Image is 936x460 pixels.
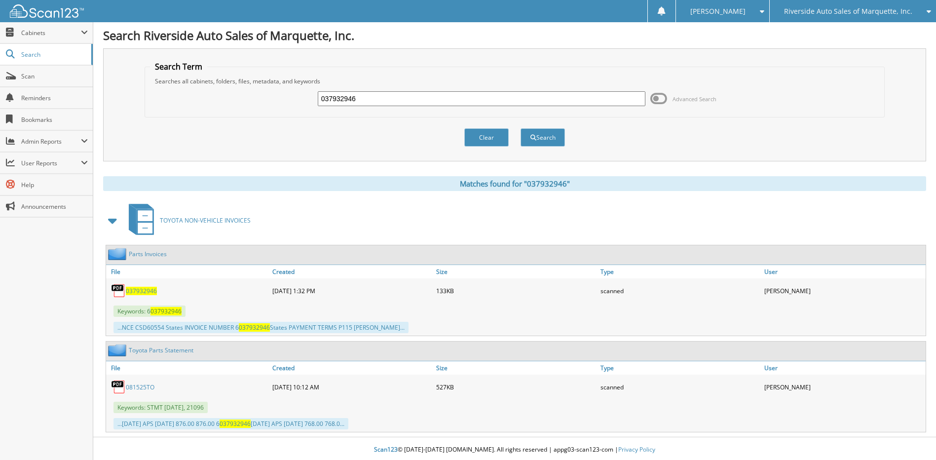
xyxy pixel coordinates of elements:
[598,377,762,397] div: scanned
[784,8,912,14] span: Riverside Auto Sales of Marquette, Inc.
[434,377,598,397] div: 527KB
[21,50,86,59] span: Search
[220,420,251,428] span: 037932946
[21,115,88,124] span: Bookmarks
[10,4,84,18] img: scan123-logo-white.svg
[521,128,565,147] button: Search
[129,250,167,258] a: Parts Invoices
[106,265,270,278] a: File
[690,8,746,14] span: [PERSON_NAME]
[762,377,926,397] div: [PERSON_NAME]
[270,265,434,278] a: Created
[270,361,434,375] a: Created
[434,281,598,301] div: 133KB
[673,95,716,103] span: Advanced Search
[21,29,81,37] span: Cabinets
[21,94,88,102] span: Reminders
[103,27,926,43] h1: Search Riverside Auto Sales of Marquette, Inc.
[887,413,936,460] iframe: Chat Widget
[129,346,193,354] a: Toyota Parts Statement
[598,265,762,278] a: Type
[762,265,926,278] a: User
[150,61,207,72] legend: Search Term
[618,445,655,454] a: Privacy Policy
[150,307,182,315] span: 037932946
[108,344,129,356] img: folder2.png
[150,77,879,85] div: Searches all cabinets, folders, files, metadata, and keywords
[111,283,126,298] img: PDF.png
[103,176,926,191] div: Matches found for "037932946"
[21,202,88,211] span: Announcements
[270,281,434,301] div: [DATE] 1:32 PM
[434,361,598,375] a: Size
[160,216,251,225] span: TOYOTA NON-VEHICLE INVOICES
[113,418,348,429] div: ...[DATE] APS [DATE] 876.00 876.00 6 [DATE] APS [DATE] 768.00 768.0...
[21,137,81,146] span: Admin Reports
[113,322,409,333] div: ...NCE CSD60554 States INVOICE NUMBER 6 States PAYMENT TERMS P115 [PERSON_NAME]...
[598,361,762,375] a: Type
[108,248,129,260] img: folder2.png
[464,128,509,147] button: Clear
[270,377,434,397] div: [DATE] 10:12 AM
[21,159,81,167] span: User Reports
[113,402,208,413] span: Keywords: STMT [DATE], 21096
[106,361,270,375] a: File
[111,380,126,394] img: PDF.png
[21,181,88,189] span: Help
[374,445,398,454] span: Scan123
[762,361,926,375] a: User
[126,287,157,295] a: 037932946
[126,383,154,391] a: 081525TO
[113,306,186,317] span: Keywords: 6
[21,72,88,80] span: Scan
[123,201,251,240] a: TOYOTA NON-VEHICLE INVOICES
[434,265,598,278] a: Size
[239,323,270,332] span: 037932946
[598,281,762,301] div: scanned
[762,281,926,301] div: [PERSON_NAME]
